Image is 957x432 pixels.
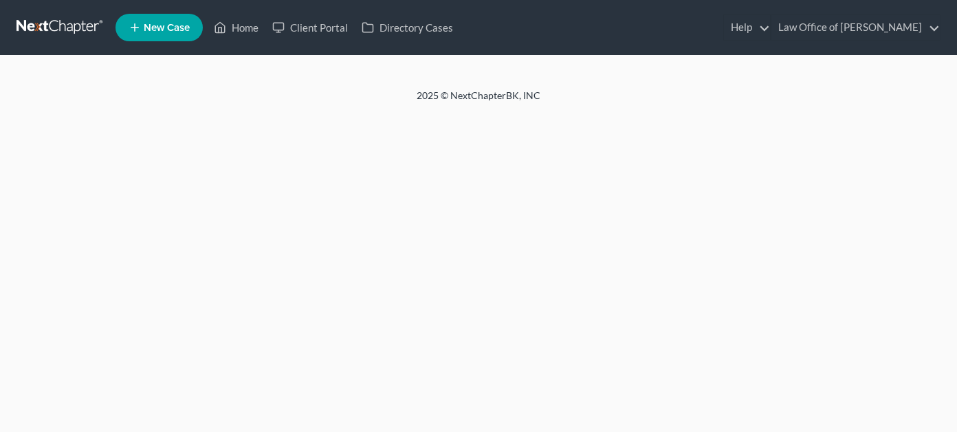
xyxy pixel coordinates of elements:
[87,89,870,114] div: 2025 © NextChapterBK, INC
[355,15,460,40] a: Directory Cases
[771,15,940,40] a: Law Office of [PERSON_NAME]
[207,15,265,40] a: Home
[724,15,770,40] a: Help
[115,14,203,41] new-legal-case-button: New Case
[265,15,355,40] a: Client Portal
